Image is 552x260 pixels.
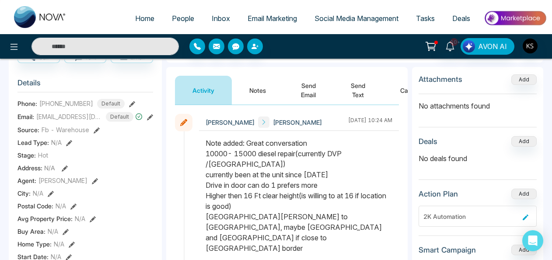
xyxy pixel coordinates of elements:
[38,176,87,185] span: [PERSON_NAME]
[56,201,66,211] span: N/A
[273,118,322,127] span: [PERSON_NAME]
[407,10,444,27] a: Tasks
[163,10,203,27] a: People
[39,99,93,108] span: [PHONE_NUMBER]
[51,138,62,147] span: N/A
[17,78,153,92] h3: Details
[450,38,458,46] span: 10+
[17,112,34,121] span: Email:
[33,189,43,198] span: N/A
[135,14,154,23] span: Home
[17,151,36,160] span: Stage:
[17,227,45,236] span: Buy Area :
[203,10,239,27] a: Inbox
[440,38,461,53] a: 10+
[75,214,85,223] span: N/A
[314,14,398,23] span: Social Media Management
[17,239,52,249] span: Home Type :
[17,201,53,211] span: Postal Code :
[461,38,514,55] button: AVON AI
[419,75,462,84] h3: Attachments
[416,14,435,23] span: Tasks
[17,189,31,198] span: City :
[452,14,470,23] span: Deals
[48,227,58,236] span: N/A
[419,246,476,254] h3: Smart Campaign
[17,138,49,147] span: Lead Type:
[419,137,437,146] h3: Deals
[306,10,407,27] a: Social Media Management
[42,125,89,134] span: Fb - Warehouse
[239,10,306,27] a: Email Marketing
[383,76,428,105] button: Call
[511,74,537,85] button: Add
[36,112,102,121] span: [EMAIL_ADDRESS][DOMAIN_NAME]
[248,14,297,23] span: Email Marketing
[419,94,537,111] p: No attachments found
[333,76,383,105] button: Send Text
[511,136,537,147] button: Add
[419,153,537,164] p: No deals found
[54,239,64,249] span: N/A
[348,116,392,128] div: [DATE] 10:24 AM
[522,230,543,251] div: Open Intercom Messenger
[419,190,458,198] h3: Action Plan
[511,245,537,255] button: Add
[17,214,73,223] span: Avg Property Price :
[206,118,255,127] span: [PERSON_NAME]
[444,10,479,27] a: Deals
[38,151,48,160] span: Hot
[511,189,537,199] button: Add
[523,39,538,53] img: User Avatar
[478,41,507,52] span: AVON AI
[232,76,283,105] button: Notes
[463,40,475,53] img: Lead Flow
[17,99,37,108] span: Phone:
[423,212,519,221] div: 2K Automation
[483,8,547,28] img: Market-place.gif
[126,10,163,27] a: Home
[175,76,232,105] button: Activity
[283,76,333,105] button: Send Email
[97,99,125,109] span: Default
[17,176,36,185] span: Agent:
[17,163,55,172] span: Address:
[511,75,537,83] span: Add
[212,14,230,23] span: Inbox
[172,14,194,23] span: People
[14,6,66,28] img: Nova CRM Logo
[106,112,133,122] span: Default
[44,164,55,172] span: N/A
[17,125,39,134] span: Source:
